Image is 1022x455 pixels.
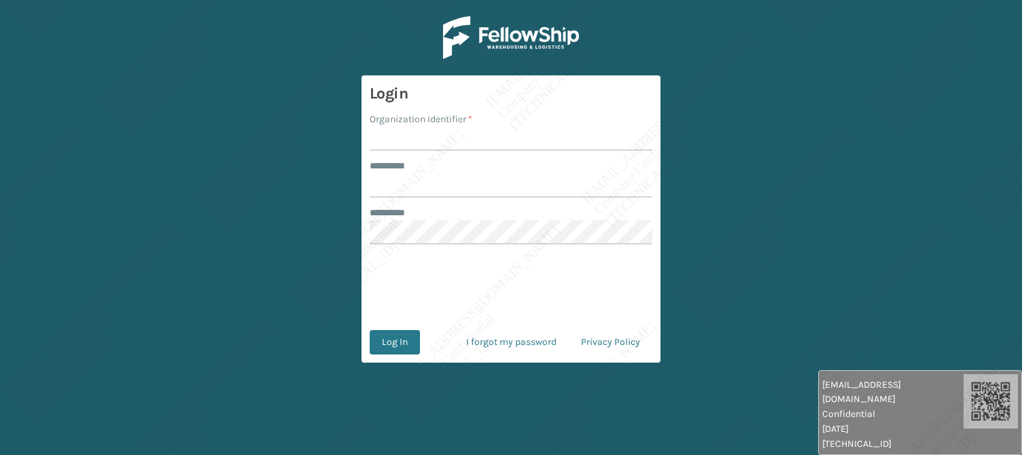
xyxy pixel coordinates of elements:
span: [EMAIL_ADDRESS][DOMAIN_NAME] [822,378,964,406]
label: Organization Identifier [370,112,472,126]
a: I forgot my password [454,330,569,354]
a: Privacy Policy [569,330,652,354]
span: Confidential [822,407,964,421]
button: Log In [370,330,420,354]
span: [TECHNICAL_ID] [822,437,964,451]
img: Logo [443,16,579,59]
iframe: reCAPTCHA [408,261,614,314]
span: [DATE] [822,422,964,436]
h3: Login [370,84,652,104]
